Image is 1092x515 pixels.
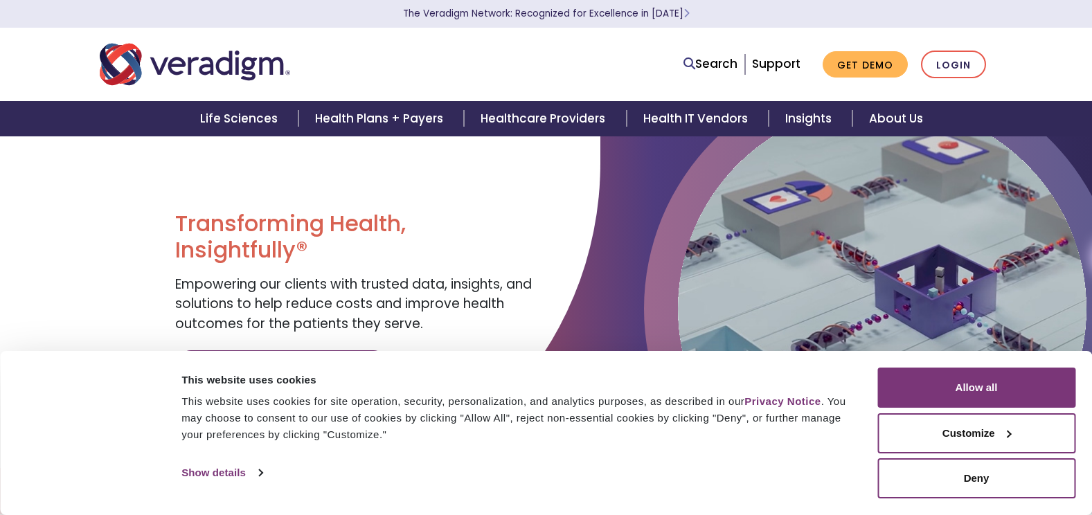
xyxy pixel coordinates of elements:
[298,101,464,136] a: Health Plans + Payers
[175,210,535,264] h1: Transforming Health, Insightfully®
[175,275,532,333] span: Empowering our clients with trusted data, insights, and solutions to help reduce costs and improv...
[181,372,846,388] div: This website uses cookies
[769,101,852,136] a: Insights
[184,101,298,136] a: Life Sciences
[877,458,1075,498] button: Deny
[744,395,821,407] a: Privacy Notice
[181,393,846,443] div: This website uses cookies for site operation, security, personalization, and analytics purposes, ...
[852,101,940,136] a: About Us
[100,42,290,87] img: Veradigm logo
[752,55,800,72] a: Support
[877,413,1075,453] button: Customize
[921,51,986,79] a: Login
[403,7,690,20] a: The Veradigm Network: Recognized for Excellence in [DATE]Learn More
[683,55,737,73] a: Search
[683,7,690,20] span: Learn More
[823,51,908,78] a: Get Demo
[627,101,769,136] a: Health IT Vendors
[877,368,1075,408] button: Allow all
[464,101,626,136] a: Healthcare Providers
[181,462,262,483] a: Show details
